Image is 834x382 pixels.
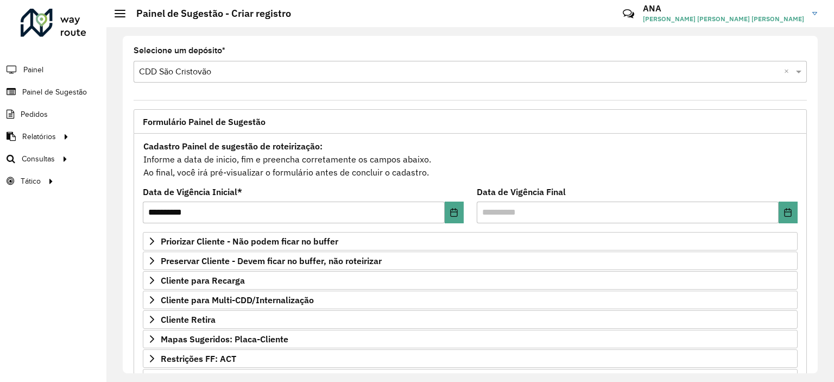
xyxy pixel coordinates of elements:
[125,8,291,20] h2: Painel de Sugestão - Criar registro
[134,44,225,57] label: Selecione um depósito
[143,141,323,152] strong: Cadastro Painel de sugestão de roteirização:
[143,310,798,329] a: Cliente Retira
[643,14,804,24] span: [PERSON_NAME] [PERSON_NAME] [PERSON_NAME]
[161,256,382,265] span: Preservar Cliente - Devem ficar no buffer, não roteirizar
[161,296,314,304] span: Cliente para Multi-CDD/Internalização
[143,185,242,198] label: Data de Vigência Inicial
[143,232,798,251] a: Priorizar Cliente - Não podem ficar no buffer
[22,153,55,165] span: Consultas
[143,117,266,126] span: Formulário Painel de Sugestão
[643,3,804,14] h3: ANA
[779,202,798,223] button: Choose Date
[161,276,245,285] span: Cliente para Recarga
[161,335,288,343] span: Mapas Sugeridos: Placa-Cliente
[143,271,798,290] a: Cliente para Recarga
[22,131,56,142] span: Relatórios
[143,291,798,309] a: Cliente para Multi-CDD/Internalização
[21,109,48,120] span: Pedidos
[617,2,640,26] a: Contato Rápido
[143,139,798,179] div: Informe a data de inicio, fim e preencha corretamente os campos abaixo. Ao final, você irá pré-vi...
[161,237,338,246] span: Priorizar Cliente - Não podem ficar no buffer
[143,330,798,348] a: Mapas Sugeridos: Placa-Cliente
[445,202,464,223] button: Choose Date
[143,349,798,368] a: Restrições FF: ACT
[23,64,43,76] span: Painel
[161,354,236,363] span: Restrições FF: ACT
[161,315,216,324] span: Cliente Retira
[22,86,87,98] span: Painel de Sugestão
[143,252,798,270] a: Preservar Cliente - Devem ficar no buffer, não roteirizar
[21,176,41,187] span: Tático
[477,185,566,198] label: Data de Vigência Final
[784,65,793,78] span: Clear all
